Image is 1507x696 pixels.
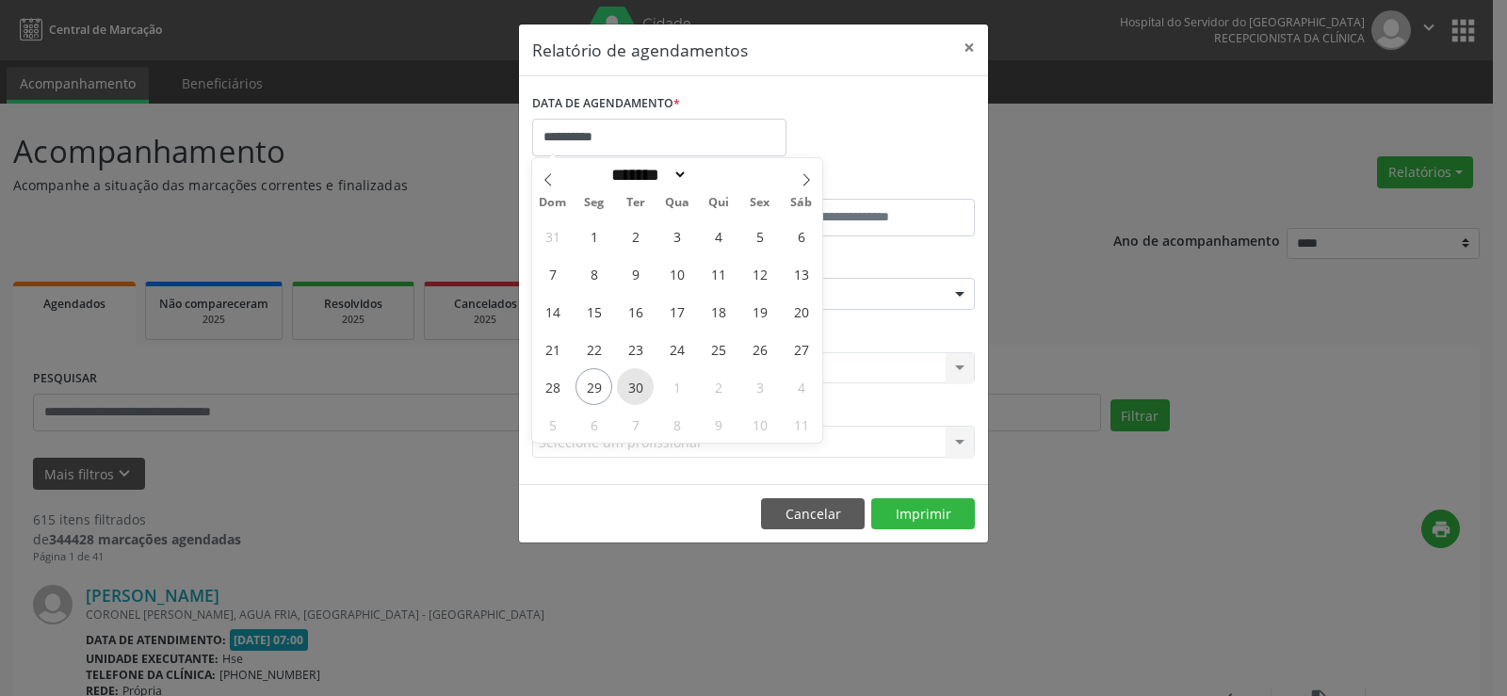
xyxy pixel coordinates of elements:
[534,255,571,292] span: Setembro 7, 2025
[950,24,988,71] button: Close
[761,498,865,530] button: Cancelar
[532,197,574,209] span: Dom
[656,197,698,209] span: Qua
[739,197,781,209] span: Sex
[575,255,612,292] span: Setembro 8, 2025
[698,197,739,209] span: Qui
[700,293,737,330] span: Setembro 18, 2025
[758,170,975,199] label: ATÉ
[741,368,778,405] span: Outubro 3, 2025
[871,498,975,530] button: Imprimir
[575,331,612,367] span: Setembro 22, 2025
[575,406,612,443] span: Outubro 6, 2025
[783,255,819,292] span: Setembro 13, 2025
[741,255,778,292] span: Setembro 12, 2025
[534,331,571,367] span: Setembro 21, 2025
[658,293,695,330] span: Setembro 17, 2025
[617,293,654,330] span: Setembro 16, 2025
[688,165,750,185] input: Year
[534,293,571,330] span: Setembro 14, 2025
[617,406,654,443] span: Outubro 7, 2025
[658,255,695,292] span: Setembro 10, 2025
[741,331,778,367] span: Setembro 26, 2025
[617,331,654,367] span: Setembro 23, 2025
[658,406,695,443] span: Outubro 8, 2025
[658,218,695,254] span: Setembro 3, 2025
[700,331,737,367] span: Setembro 25, 2025
[575,218,612,254] span: Setembro 1, 2025
[658,368,695,405] span: Outubro 1, 2025
[534,218,571,254] span: Agosto 31, 2025
[617,368,654,405] span: Setembro 30, 2025
[700,406,737,443] span: Outubro 9, 2025
[575,368,612,405] span: Setembro 29, 2025
[617,255,654,292] span: Setembro 9, 2025
[700,255,737,292] span: Setembro 11, 2025
[783,406,819,443] span: Outubro 11, 2025
[783,331,819,367] span: Setembro 27, 2025
[658,331,695,367] span: Setembro 24, 2025
[783,218,819,254] span: Setembro 6, 2025
[617,218,654,254] span: Setembro 2, 2025
[781,197,822,209] span: Sáb
[532,38,748,62] h5: Relatório de agendamentos
[783,368,819,405] span: Outubro 4, 2025
[700,368,737,405] span: Outubro 2, 2025
[574,197,615,209] span: Seg
[605,165,688,185] select: Month
[783,293,819,330] span: Setembro 20, 2025
[532,89,680,119] label: DATA DE AGENDAMENTO
[741,218,778,254] span: Setembro 5, 2025
[534,406,571,443] span: Outubro 5, 2025
[700,218,737,254] span: Setembro 4, 2025
[534,368,571,405] span: Setembro 28, 2025
[615,197,656,209] span: Ter
[575,293,612,330] span: Setembro 15, 2025
[741,406,778,443] span: Outubro 10, 2025
[741,293,778,330] span: Setembro 19, 2025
